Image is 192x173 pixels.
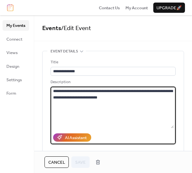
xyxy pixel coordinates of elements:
[6,50,18,56] span: Views
[6,63,19,70] span: Design
[44,156,69,168] button: Cancel
[51,48,78,55] span: Event details
[53,133,91,142] button: AI Assistant
[51,59,174,66] div: Title
[125,5,148,11] span: My Account
[65,135,87,141] div: AI Assistant
[99,4,120,11] a: Contact Us
[61,22,91,34] span: / Edit Event
[153,3,185,13] button: Upgrade🚀
[42,22,61,34] a: Events
[99,5,120,11] span: Contact Us
[3,88,29,98] a: Form
[48,159,65,166] span: Cancel
[156,5,182,11] span: Upgrade 🚀
[3,61,29,71] a: Design
[51,79,174,85] div: Description
[3,75,29,85] a: Settings
[6,22,25,29] span: My Events
[3,47,29,58] a: Views
[3,20,29,30] a: My Events
[3,34,29,44] a: Connect
[6,77,22,83] span: Settings
[6,90,16,97] span: Form
[6,36,22,43] span: Connect
[7,4,13,11] img: logo
[125,4,148,11] a: My Account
